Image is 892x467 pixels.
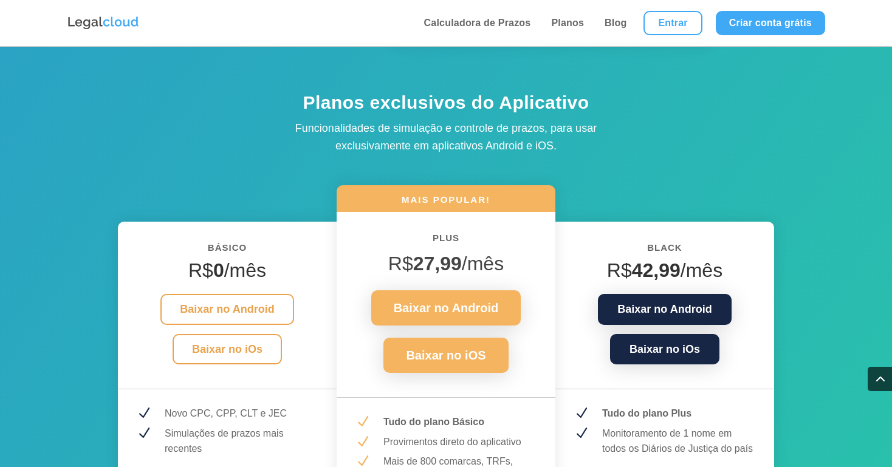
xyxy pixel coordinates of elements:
strong: Tudo do plano Plus [602,408,691,418]
a: Baixar no iOs [610,334,719,365]
h4: R$ /mês [574,259,756,288]
span: N [574,426,589,441]
h6: PLUS [355,230,537,252]
p: Provimentos direto do aplicativo [383,434,537,450]
strong: 42,99 [632,259,681,281]
a: Baixar no Android [371,290,521,326]
h6: MAIS POPULAR! [337,193,555,212]
h6: BÁSICO [136,240,318,262]
span: N [136,406,151,421]
a: Baixar no Android [160,294,293,325]
h4: R$ /mês [136,259,318,288]
img: Logo da Legalcloud [67,15,140,31]
p: Funcionalidades de simulação e controle de prazos, para usar exclusivamente em aplicativos Androi... [264,120,628,155]
strong: 0 [213,259,224,281]
strong: Tudo do plano Básico [383,417,484,427]
p: Monitoramento de 1 nome em todos os Diários de Justiça do país [602,426,756,457]
span: N [574,406,589,421]
p: Novo CPC, CPP, CLT e JEC [165,406,318,421]
h4: Planos exclusivos do Aplicativo [233,90,659,120]
span: N [355,414,370,429]
p: Simulações de prazos mais recentes [165,426,318,457]
strong: 27,99 [413,253,462,274]
span: R$ /mês [388,253,504,274]
span: N [136,426,151,441]
span: N [355,434,370,449]
a: Baixar no iOS [383,338,508,373]
a: Baixar no Android [598,294,731,325]
a: Baixar no iOs [173,334,282,365]
h6: Black [574,240,756,262]
a: Entrar [643,11,702,35]
a: Criar conta grátis [716,11,825,35]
